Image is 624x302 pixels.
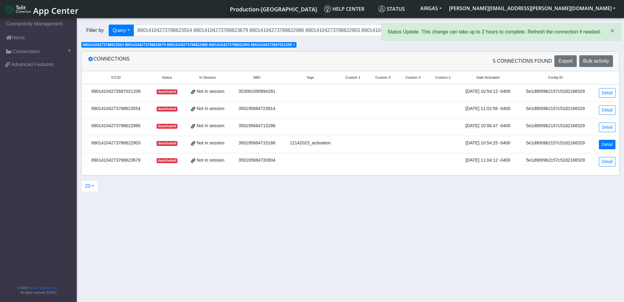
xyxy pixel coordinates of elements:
[12,48,40,55] span: Connections
[85,88,146,95] div: 89014104272687021209
[388,28,601,36] p: Status Update. This change can take up to 2 hours to complete. Refresh the connection if needed.
[579,55,613,67] button: Bulk activity
[157,89,177,94] span: deactivated
[85,140,146,147] div: 89014104273788622903
[109,25,134,36] button: Query
[521,88,589,95] div: 5e1d9009b2157c52d2168329
[235,140,279,147] div: 350195684715166
[599,88,615,98] a: Detail
[197,123,224,129] span: Not in session
[599,105,615,115] a: Detail
[599,157,615,167] a: Detail
[378,6,405,12] span: Status
[235,157,279,164] div: 350195684720604
[85,105,146,112] div: 89014104273788623554
[306,75,314,80] span: Tags
[157,141,177,146] span: deactivated
[11,61,54,68] span: Advanced Features
[599,123,615,132] a: Detail
[286,140,334,147] div: 12142023_activation
[462,157,514,164] div: [DATE] 11:04:12 -0400
[197,140,224,147] span: Not in session
[405,75,421,80] span: Custom 4
[111,75,121,80] span: ICCID
[378,6,385,12] img: status.svg
[462,88,514,95] div: [DATE] 10:54:12 -0400
[417,3,445,14] button: AIRGAS
[235,105,279,112] div: 350195684723814
[558,58,572,64] span: Export
[324,6,331,12] img: knowledge.svg
[199,75,216,80] span: In Session
[462,140,514,147] div: [DATE] 10:54:25 -0400
[197,157,224,164] span: Not in session
[162,75,172,80] span: Status
[493,57,552,65] span: 5 Connections found
[376,3,417,15] a: Status
[610,26,614,35] span: ×
[583,58,609,64] span: Bulk activity
[5,2,78,16] a: App Center
[230,6,317,13] span: Production-[GEOGRAPHIC_DATA]
[293,43,295,47] button: Close
[134,25,542,36] input: Search...
[5,4,31,14] img: logo-telit-cinterion-gw-new.png
[85,157,146,164] div: 89014104273788623679
[476,75,499,80] span: Date Activated
[81,27,109,34] span: Filter by
[157,158,177,163] span: deactivated
[83,43,292,47] span: 89014104273788623554 89014104273788623679 89014104273788622986 89014104273788622903 8901410427268...
[548,75,563,80] span: Config ID
[197,88,224,95] span: Not in session
[81,180,98,192] button: 20
[197,105,224,112] span: Not in session
[85,123,146,129] div: 89014104273788622986
[554,55,576,67] button: Export
[445,3,619,14] button: [PERSON_NAME][EMAIL_ADDRESS][PERSON_NAME][DOMAIN_NAME]
[521,123,589,129] div: 5e1d9009b2157c52d2168329
[604,23,621,38] button: Close
[324,6,364,12] span: Help center
[462,123,514,129] div: [DATE] 10:56:47 -0400
[375,75,390,80] span: Custom 3
[435,75,450,80] span: Custom 2
[521,140,589,147] div: 5e1d9009b2157c52d2168329
[28,286,58,290] a: Telit IoT Solutions, Inc.
[83,55,351,67] div: Connections
[599,140,615,149] a: Detail
[157,107,177,112] span: deactivated
[157,124,177,129] span: deactivated
[322,3,376,15] a: Help center
[230,3,317,15] a: Your current platform instance
[235,88,279,95] div: 353081090894281
[521,157,589,164] div: 5e1d9009b2157c52d2168329
[521,105,589,112] div: 5e1d9009b2157c52d2168329
[253,75,261,80] span: IMEI
[235,123,279,129] div: 350195684713286
[33,5,79,16] span: App Center
[345,75,360,80] span: Custom 1
[293,43,295,47] span: ×
[462,105,514,112] div: [DATE] 11:02:56 -0400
